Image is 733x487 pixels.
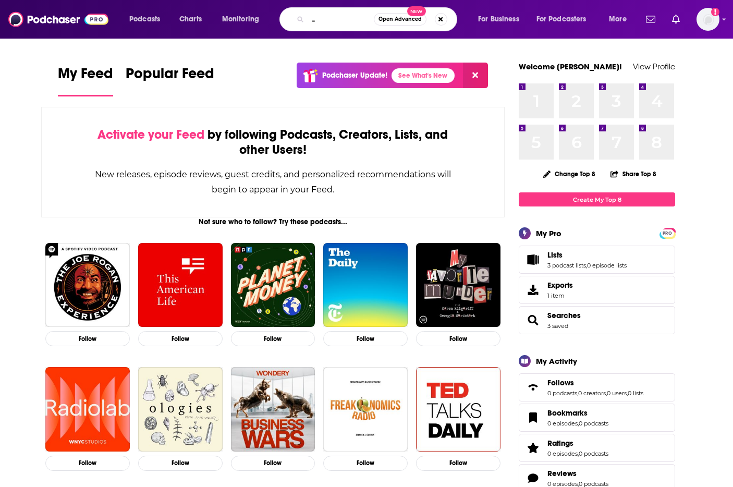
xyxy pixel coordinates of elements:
button: Follow [323,331,408,346]
span: , [586,262,587,269]
span: Monitoring [222,12,259,27]
button: Follow [416,456,500,471]
span: More [609,12,627,27]
span: Podcasts [129,12,160,27]
span: Follows [519,373,675,401]
img: TED Talks Daily [416,367,500,452]
div: by following Podcasts, Creators, Lists, and other Users! [94,127,452,157]
button: Follow [416,331,500,346]
a: Exports [519,276,675,304]
a: Create My Top 8 [519,192,675,206]
img: Ologies with Alie Ward [138,367,223,452]
a: Popular Feed [126,65,214,96]
a: Bookmarks [522,410,543,425]
input: Search podcasts, credits, & more... [308,11,374,28]
a: Ratings [547,439,608,448]
span: Bookmarks [547,408,588,418]
img: Radiolab [45,367,130,452]
button: Show profile menu [697,8,719,31]
img: Podchaser - Follow, Share and Rate Podcasts [8,9,108,29]
span: Charts [179,12,202,27]
a: 0 episodes [547,450,578,457]
span: Ratings [519,434,675,462]
button: Follow [138,331,223,346]
a: Reviews [522,471,543,485]
a: Lists [522,252,543,267]
a: 0 episode lists [587,262,627,269]
button: open menu [602,11,640,28]
span: Bookmarks [519,404,675,432]
a: 0 podcasts [547,389,577,397]
a: 0 users [607,389,627,397]
span: For Podcasters [536,12,587,27]
span: My Feed [58,65,113,89]
span: Reviews [547,469,577,478]
span: Follows [547,378,574,387]
span: Open Advanced [378,17,422,22]
p: Podchaser Update! [322,71,387,80]
a: See What's New [392,68,455,83]
div: Search podcasts, credits, & more... [289,7,467,31]
button: Open AdvancedNew [374,13,426,26]
div: Not sure who to follow? Try these podcasts... [41,217,505,226]
a: Searches [547,311,581,320]
img: Business Wars [231,367,315,452]
img: Planet Money [231,243,315,327]
span: , [578,420,579,427]
div: My Pro [536,228,561,238]
div: New releases, episode reviews, guest credits, and personalized recommendations will begin to appe... [94,167,452,197]
a: Welcome [PERSON_NAME]! [519,62,622,71]
img: This American Life [138,243,223,327]
a: Show notifications dropdown [642,10,659,28]
button: Change Top 8 [537,167,602,180]
span: 1 item [547,292,573,299]
a: 0 creators [578,389,606,397]
a: 0 lists [628,389,643,397]
a: 3 saved [547,322,568,330]
svg: Add a profile image [711,8,719,16]
span: , [627,389,628,397]
button: open menu [471,11,532,28]
a: The Daily [323,243,408,327]
span: Exports [547,281,573,290]
a: Lists [547,250,627,260]
a: Ratings [522,441,543,455]
a: 0 episodes [547,420,578,427]
a: Reviews [547,469,608,478]
span: , [606,389,607,397]
button: Share Top 8 [610,164,657,184]
button: open menu [215,11,273,28]
button: Follow [45,456,130,471]
a: 0 podcasts [579,450,608,457]
button: Follow [231,331,315,346]
a: View Profile [633,62,675,71]
button: Follow [323,456,408,471]
span: Activate your Feed [97,127,204,142]
a: Bookmarks [547,408,608,418]
span: For Business [478,12,519,27]
a: Searches [522,313,543,327]
button: Follow [138,456,223,471]
span: Logged in as tinajoell1 [697,8,719,31]
span: Exports [522,283,543,297]
span: Lists [547,250,563,260]
span: Lists [519,246,675,274]
a: Show notifications dropdown [668,10,684,28]
a: Freakonomics Radio [323,367,408,452]
a: 3 podcast lists [547,262,586,269]
img: My Favorite Murder with Karen Kilgariff and Georgia Hardstark [416,243,500,327]
span: New [407,6,426,16]
div: My Activity [536,356,577,366]
img: The Joe Rogan Experience [45,243,130,327]
a: PRO [661,229,674,237]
